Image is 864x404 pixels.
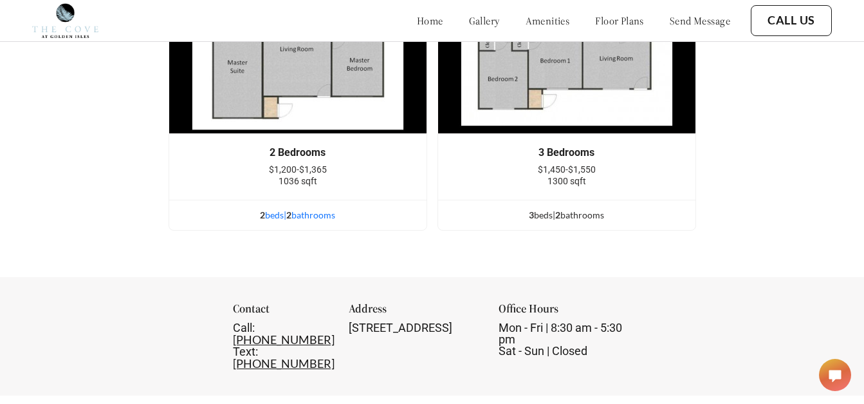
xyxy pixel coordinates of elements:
[233,345,258,358] span: Text:
[526,14,570,27] a: amenities
[547,176,586,186] span: 1300 sqft
[260,209,265,220] span: 2
[457,147,676,159] div: 3 Bedrooms
[529,209,534,220] span: 3
[538,164,596,175] span: $1,450-$1,550
[269,164,327,175] span: $1,200-$1,365
[767,14,815,28] a: Call Us
[595,14,644,27] a: floor plans
[188,147,407,159] div: 2 Bedrooms
[349,322,482,334] div: [STREET_ADDRESS]
[233,356,335,370] a: [PHONE_NUMBER]
[499,322,632,357] div: Mon - Fri | 8:30 am - 5:30 pm
[417,14,443,27] a: home
[286,209,291,220] span: 2
[499,344,587,358] span: Sat - Sun | Closed
[349,303,482,322] div: Address
[438,208,695,222] div: bed s | bathroom s
[499,303,632,322] div: Office Hours
[279,176,317,186] span: 1036 sqft
[751,5,832,36] button: Call Us
[233,321,255,334] span: Call:
[670,14,730,27] a: send message
[555,209,560,220] span: 2
[233,332,335,347] a: [PHONE_NUMBER]
[169,208,427,222] div: bed s | bathroom s
[32,3,98,38] img: cove_at_golden_isles_logo.png
[233,303,333,322] div: Contact
[469,14,500,27] a: gallery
